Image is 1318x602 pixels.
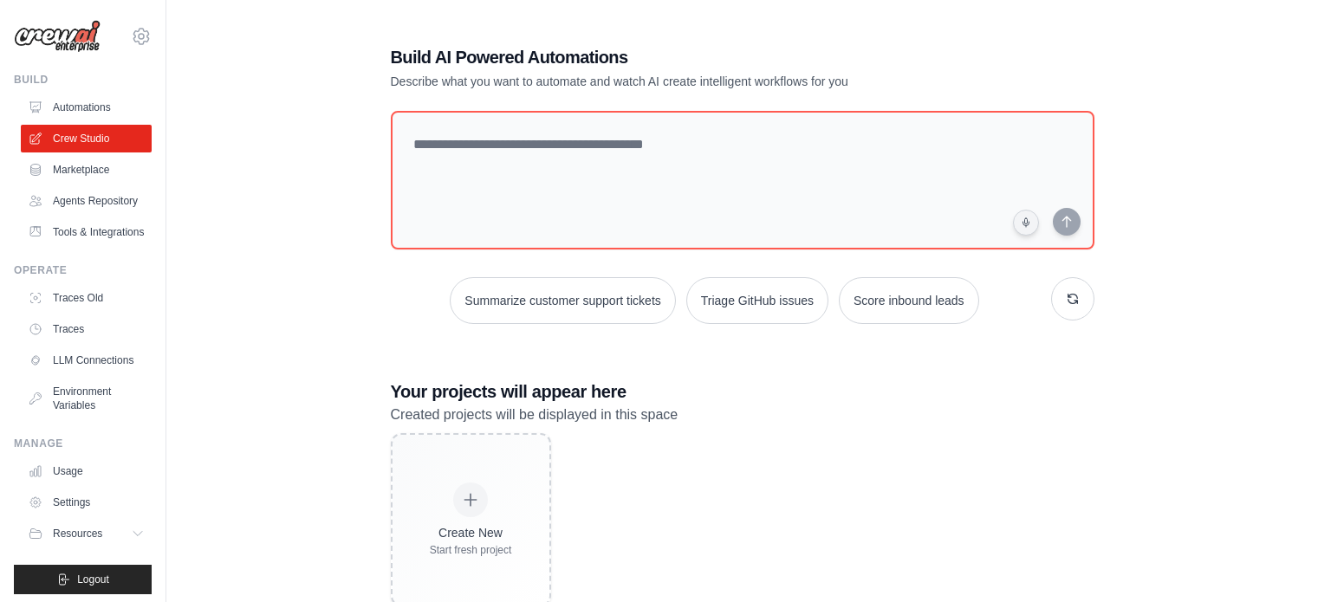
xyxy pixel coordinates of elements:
a: Marketplace [21,156,152,184]
div: Start fresh project [430,543,512,557]
a: Usage [21,457,152,485]
div: Build [14,73,152,87]
span: Resources [53,527,102,541]
button: Get new suggestions [1051,277,1094,320]
button: Triage GitHub issues [686,277,828,324]
button: Logout [14,565,152,594]
div: Create New [430,524,512,541]
div: Operate [14,263,152,277]
p: Describe what you want to automate and watch AI create intelligent workflows for you [391,73,973,90]
img: Logo [14,20,101,53]
h1: Build AI Powered Automations [391,45,973,69]
span: Logout [77,573,109,586]
a: Agents Repository [21,187,152,215]
a: Tools & Integrations [21,218,152,246]
button: Score inbound leads [839,277,979,324]
a: LLM Connections [21,346,152,374]
a: Settings [21,489,152,516]
button: Summarize customer support tickets [450,277,675,324]
div: Manage [14,437,152,450]
a: Automations [21,94,152,121]
a: Crew Studio [21,125,152,152]
h3: Your projects will appear here [391,379,1094,404]
a: Environment Variables [21,378,152,419]
a: Traces Old [21,284,152,312]
button: Resources [21,520,152,547]
button: Click to speak your automation idea [1013,210,1039,236]
p: Created projects will be displayed in this space [391,404,1094,426]
a: Traces [21,315,152,343]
